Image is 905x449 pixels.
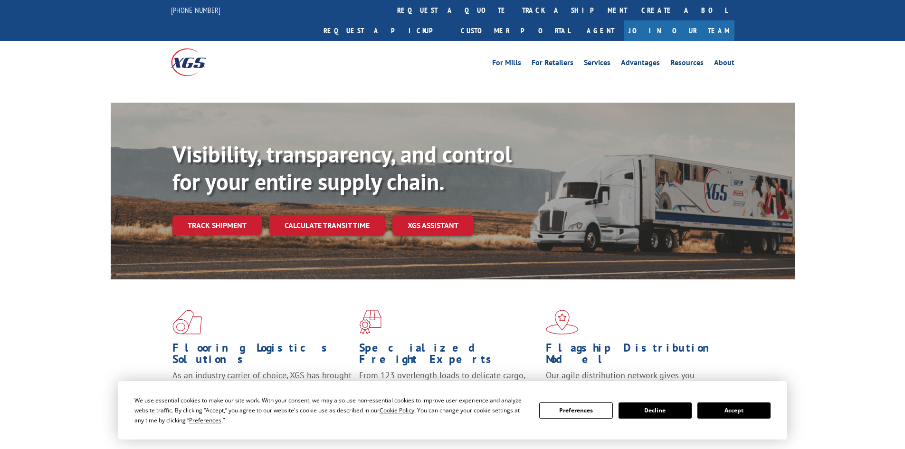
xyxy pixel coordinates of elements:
div: Cookie Consent Prompt [118,381,787,439]
a: Resources [670,59,704,69]
span: Cookie Policy [380,406,414,414]
img: xgs-icon-total-supply-chain-intelligence-red [172,310,202,334]
p: From 123 overlength loads to delicate cargo, our experienced staff knows the best way to move you... [359,370,539,412]
button: Preferences [539,402,612,419]
b: Visibility, transparency, and control for your entire supply chain. [172,139,512,196]
a: Advantages [621,59,660,69]
a: For Mills [492,59,521,69]
a: Request a pickup [316,20,454,41]
button: Accept [697,402,771,419]
a: Join Our Team [624,20,734,41]
a: For Retailers [532,59,573,69]
h1: Specialized Freight Experts [359,342,539,370]
img: xgs-icon-flagship-distribution-model-red [546,310,579,334]
a: Track shipment [172,215,262,235]
a: Services [584,59,610,69]
a: XGS ASSISTANT [392,215,474,236]
h1: Flagship Distribution Model [546,342,725,370]
a: About [714,59,734,69]
a: [PHONE_NUMBER] [171,5,220,15]
div: We use essential cookies to make our site work. With your consent, we may also use non-essential ... [134,395,528,425]
a: Agent [577,20,624,41]
button: Decline [619,402,692,419]
span: As an industry carrier of choice, XGS has brought innovation and dedication to flooring logistics... [172,370,352,403]
span: Our agile distribution network gives you nationwide inventory management on demand. [546,370,721,392]
span: Preferences [189,416,221,424]
a: Calculate transit time [269,215,385,236]
a: Customer Portal [454,20,577,41]
h1: Flooring Logistics Solutions [172,342,352,370]
img: xgs-icon-focused-on-flooring-red [359,310,381,334]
